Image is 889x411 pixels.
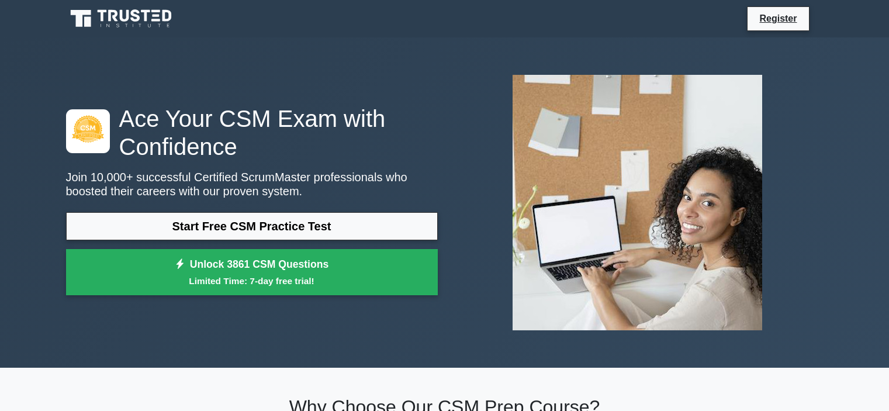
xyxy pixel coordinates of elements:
[752,11,804,26] a: Register
[66,170,438,198] p: Join 10,000+ successful Certified ScrumMaster professionals who boosted their careers with our pr...
[66,105,438,161] h1: Ace Your CSM Exam with Confidence
[66,212,438,240] a: Start Free CSM Practice Test
[81,274,423,288] small: Limited Time: 7-day free trial!
[66,249,438,296] a: Unlock 3861 CSM QuestionsLimited Time: 7-day free trial!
